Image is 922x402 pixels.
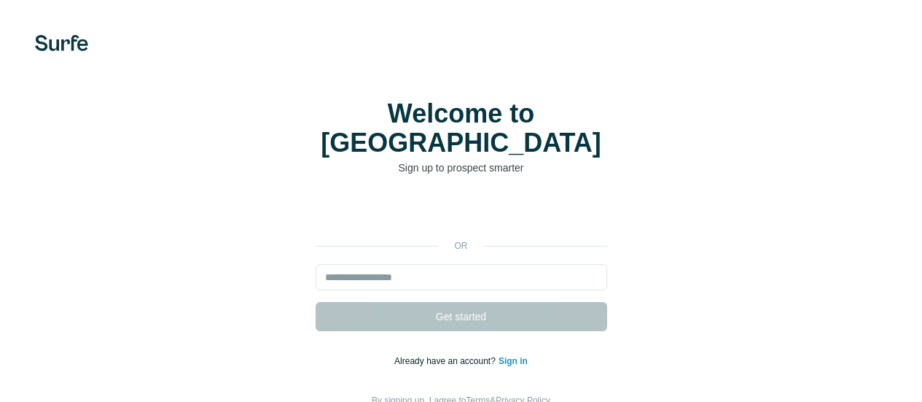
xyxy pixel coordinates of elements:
[499,356,528,366] a: Sign in
[394,356,499,366] span: Already have an account?
[438,239,485,252] p: or
[316,99,607,158] h1: Welcome to [GEOGRAPHIC_DATA]
[308,197,614,229] iframe: Sign in with Google Button
[316,161,607,175] p: Sign up to prospect smarter
[35,35,88,51] img: Surfe's logo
